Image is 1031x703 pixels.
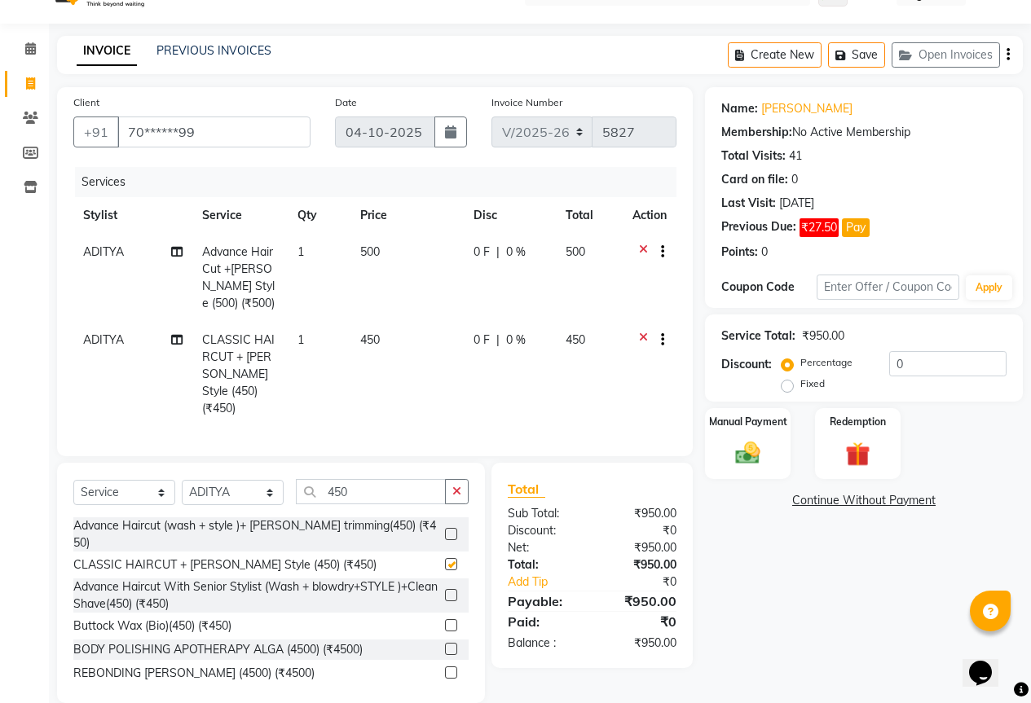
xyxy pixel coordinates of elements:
[800,218,839,237] span: ₹27.50
[709,415,787,429] label: Manual Payment
[592,505,689,522] div: ₹950.00
[73,197,192,234] th: Stylist
[496,573,608,591] a: Add Tip
[838,439,878,469] img: _gift.svg
[296,479,446,504] input: Search or Scan
[335,95,357,110] label: Date
[297,244,304,259] span: 1
[360,332,380,347] span: 450
[156,43,271,58] a: PREVIOUS INVOICES
[721,100,758,117] div: Name:
[508,481,545,498] span: Total
[496,522,593,539] div: Discount:
[779,195,814,212] div: [DATE]
[496,244,500,261] span: |
[474,244,490,261] span: 0 F
[592,612,689,631] div: ₹0
[566,332,585,347] span: 450
[202,244,275,310] span: Advance HairCut +[PERSON_NAME] Style (500) (₹500)
[474,332,490,349] span: 0 F
[791,171,798,188] div: 0
[623,197,676,234] th: Action
[800,376,825,391] label: Fixed
[830,415,886,429] label: Redemption
[608,573,689,591] div: ₹0
[83,244,124,259] span: ADITYA
[496,539,593,556] div: Net:
[963,638,1015,687] iframe: chat widget
[592,556,689,573] div: ₹950.00
[506,332,526,349] span: 0 %
[496,635,593,652] div: Balance :
[73,517,438,551] div: Advance Haircut (wash + style )+ [PERSON_NAME] trimming(450) (₹450)
[496,556,593,573] div: Total:
[721,356,772,373] div: Discount:
[73,116,119,147] button: +91
[802,327,844,345] div: ₹950.00
[817,275,959,300] input: Enter Offer / Coupon Code
[464,197,556,234] th: Disc
[842,218,870,237] button: Pay
[73,95,99,110] label: Client
[566,244,585,259] span: 500
[721,279,817,296] div: Coupon Code
[117,116,311,147] input: Search by Name/Mobile/Email/Code
[592,539,689,556] div: ₹950.00
[592,591,689,611] div: ₹950.00
[496,505,593,522] div: Sub Total:
[491,95,562,110] label: Invoice Number
[721,195,776,212] div: Last Visit:
[728,439,768,468] img: _cash.svg
[73,617,231,635] div: Buttock Wax (Bio)(450) (₹450)
[496,591,593,611] div: Payable:
[83,332,124,347] span: ADITYA
[592,522,689,539] div: ₹0
[350,197,464,234] th: Price
[73,556,377,573] div: CLASSIC HAIRCUT + [PERSON_NAME] Style (450) (₹450)
[828,42,885,68] button: Save
[721,124,1007,141] div: No Active Membership
[800,355,853,370] label: Percentage
[192,197,288,234] th: Service
[202,332,275,415] span: CLASSIC HAIRCUT + [PERSON_NAME] Style (450) (₹450)
[73,665,315,682] div: REBONDING [PERSON_NAME] (4500) (₹4500)
[496,612,593,631] div: Paid:
[75,167,689,197] div: Services
[360,244,380,259] span: 500
[556,197,623,234] th: Total
[73,641,363,658] div: BODY POLISHING APOTHERAPY ALGA (4500) (₹4500)
[721,218,796,237] div: Previous Due:
[721,147,786,165] div: Total Visits:
[728,42,822,68] button: Create New
[721,327,795,345] div: Service Total:
[761,100,853,117] a: [PERSON_NAME]
[966,275,1012,300] button: Apply
[761,244,768,261] div: 0
[297,332,304,347] span: 1
[496,332,500,349] span: |
[73,578,438,613] div: Advance Haircut With Senior Stylist (Wash + blowdry+STYLE )+Clean Shave(450) (₹450)
[721,124,792,141] div: Membership:
[892,42,1000,68] button: Open Invoices
[721,171,788,188] div: Card on file:
[288,197,351,234] th: Qty
[592,635,689,652] div: ₹950.00
[721,244,758,261] div: Points:
[506,244,526,261] span: 0 %
[77,37,137,66] a: INVOICE
[789,147,802,165] div: 41
[708,492,1020,509] a: Continue Without Payment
